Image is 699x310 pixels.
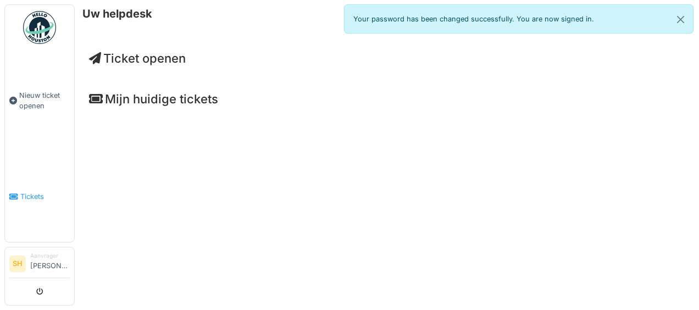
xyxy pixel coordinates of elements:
[30,252,70,275] li: [PERSON_NAME]
[5,151,74,242] a: Tickets
[668,5,693,34] button: Close
[30,252,70,260] div: Aanvrager
[9,256,26,272] li: SH
[20,191,70,202] span: Tickets
[344,4,694,34] div: Your password has been changed successfully. You are now signed in.
[89,51,186,65] a: Ticket openen
[9,252,70,278] a: SH Aanvrager[PERSON_NAME]
[82,7,152,20] h6: Uw helpdesk
[89,92,685,106] h4: Mijn huidige tickets
[23,11,56,44] img: Badge_color-CXgf-gQk.svg
[19,90,70,111] span: Nieuw ticket openen
[5,50,74,151] a: Nieuw ticket openen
